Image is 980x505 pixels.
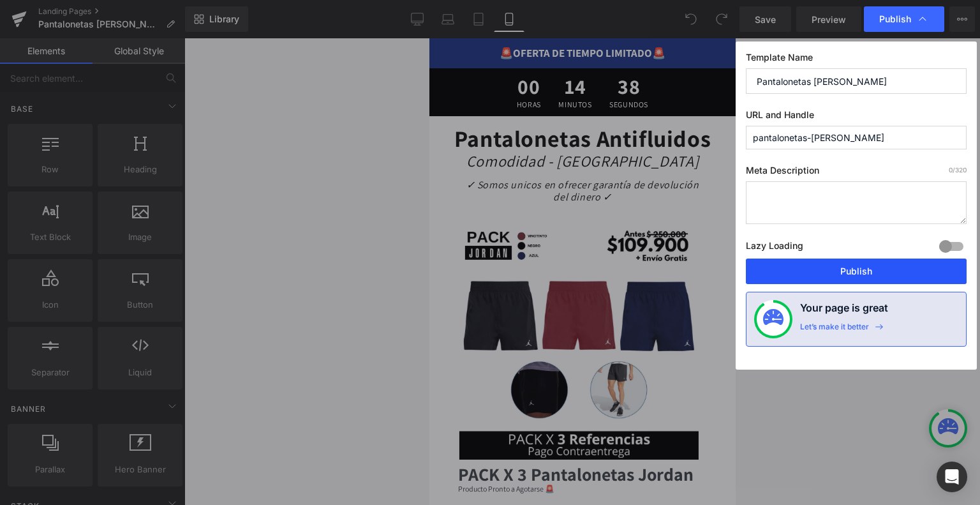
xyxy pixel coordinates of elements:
[763,309,783,329] img: onboarding-status.svg
[746,109,967,126] label: URL and Handle
[937,462,967,492] div: Open Intercom Messenger
[180,63,219,70] span: segundos
[70,8,236,22] span: 🚨OFERTA DE TIEMPO LIMITADO🚨
[87,38,112,63] span: 00
[746,237,803,259] label: Lazy Loading
[949,166,967,174] span: /320
[129,63,162,70] span: minutos
[800,322,869,338] div: Let’s make it better
[37,112,269,133] i: Comodidad - [GEOGRAPHIC_DATA]
[37,140,270,165] i: ✓ Somos unicos en ofrecer garantía de devolución del dinero ✓
[30,185,269,424] img: Novak x3 Jordan
[949,166,953,174] span: 0
[746,165,967,181] label: Meta Description
[25,85,281,115] strong: Pantalonetas Antifluidos
[272,185,512,424] img: Novak x3 Jordan
[879,13,911,25] span: Publish
[29,446,278,455] h1: Producto Pronto a Agotarse 🚨
[746,259,967,284] button: Publish
[800,300,888,322] h4: Your page is great
[129,38,162,63] span: 14
[29,424,264,448] span: PACK X 3 Pantalonetas Jordan
[180,38,219,63] span: 38
[87,63,112,70] span: horas
[746,52,967,68] label: Template Name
